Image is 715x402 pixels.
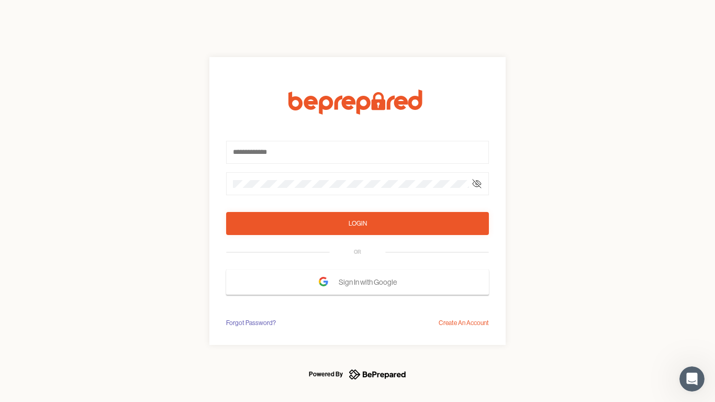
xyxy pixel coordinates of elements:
div: Forgot Password? [226,318,276,328]
button: Sign In with Google [226,270,489,295]
div: Create An Account [439,318,489,328]
div: OR [354,248,361,256]
button: Login [226,212,489,235]
iframe: Intercom live chat [679,366,705,392]
span: Sign In with Google [339,273,402,292]
div: Login [349,218,367,229]
div: Powered By [309,368,343,381]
